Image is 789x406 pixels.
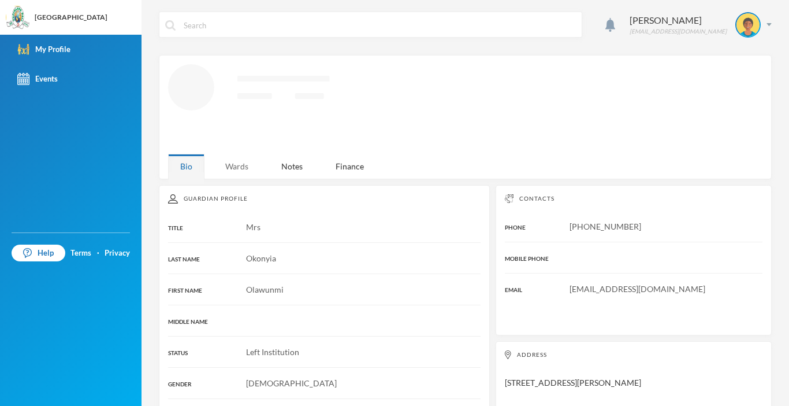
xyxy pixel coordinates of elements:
[570,222,641,231] span: [PHONE_NUMBER]
[168,318,208,325] span: MIDDLE NAME
[168,154,204,179] div: Bio
[505,255,549,262] span: MOBILE PHONE
[269,154,315,179] div: Notes
[736,13,760,36] img: STUDENT
[630,27,727,36] div: [EMAIL_ADDRESS][DOMAIN_NAME]
[168,64,745,145] svg: Loading interface...
[246,378,337,388] span: [DEMOGRAPHIC_DATA]
[505,350,762,359] div: Address
[97,248,99,259] div: ·
[165,20,176,31] img: search
[168,194,481,204] div: Guardian Profile
[35,12,107,23] div: [GEOGRAPHIC_DATA]
[183,12,576,38] input: Search
[246,222,260,232] span: Mrs
[213,154,260,179] div: Wards
[630,13,727,27] div: [PERSON_NAME]
[505,194,762,203] div: Contacts
[12,245,65,262] a: Help
[6,6,29,29] img: logo
[105,248,130,259] a: Privacy
[17,73,58,85] div: Events
[70,248,91,259] a: Terms
[246,347,299,357] span: Left Institution
[246,285,284,294] span: Olawunmi
[570,284,705,294] span: [EMAIL_ADDRESS][DOMAIN_NAME]
[323,154,376,179] div: Finance
[17,43,70,56] div: My Profile
[246,253,276,263] span: Okonyia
